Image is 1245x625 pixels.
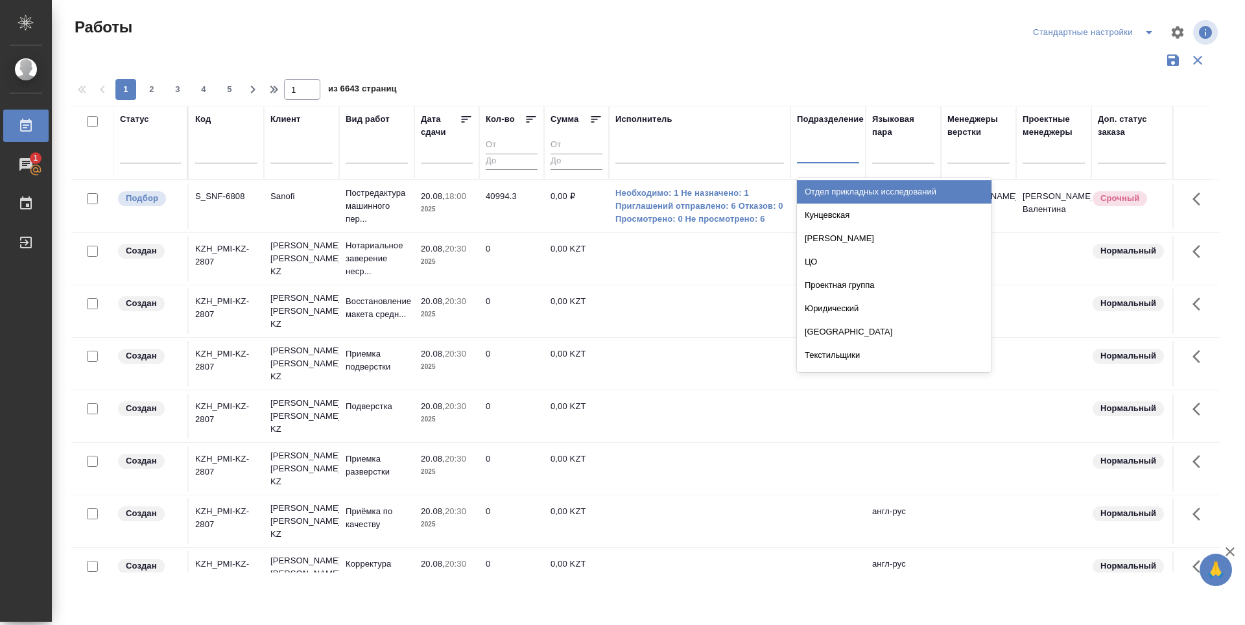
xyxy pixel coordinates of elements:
[270,397,333,436] p: [PERSON_NAME] [PERSON_NAME] KZ
[346,453,408,478] p: Приемка разверстки
[1030,22,1162,43] div: split button
[866,499,941,544] td: англ-рус
[195,242,257,268] div: KZH_PMI-KZ-2807
[270,502,333,541] p: [PERSON_NAME] [PERSON_NAME] KZ
[346,113,390,126] div: Вид работ
[479,289,544,334] td: 0
[544,499,609,544] td: 0,00 KZT
[797,320,991,344] div: [GEOGRAPHIC_DATA]
[126,192,158,205] p: Подбор
[1100,454,1156,467] p: Нормальный
[947,113,1010,139] div: Менеджеры верстки
[1016,183,1091,229] td: [PERSON_NAME] Валентина
[797,367,991,390] div: Островная
[1185,394,1216,425] button: Здесь прячутся важные кнопки
[270,113,300,126] div: Клиент
[1185,183,1216,215] button: Здесь прячутся важные кнопки
[117,348,181,365] div: Заказ еще не согласован с клиентом, искать исполнителей рано
[947,190,1010,203] p: [PERSON_NAME]
[544,341,609,386] td: 0,00 KZT
[1185,48,1210,73] button: Сбросить фильтры
[1205,556,1227,584] span: 🙏
[544,289,609,334] td: 0,00 KZT
[193,79,214,100] button: 4
[421,559,445,569] p: 20.08,
[25,152,45,165] span: 1
[117,558,181,575] div: Заказ еще не согласован с клиентом, искать исполнителей рано
[117,505,181,523] div: Заказ еще не согласован с клиентом, искать исполнителей рано
[1185,236,1216,267] button: Здесь прячутся важные кнопки
[479,446,544,491] td: 0
[167,83,188,96] span: 3
[445,349,466,359] p: 20:30
[126,244,157,257] p: Создан
[1185,341,1216,372] button: Здесь прячутся важные кнопки
[421,203,473,216] p: 2025
[551,154,602,170] input: До
[117,190,181,207] div: Можно подбирать исполнителей
[486,113,515,126] div: Кол-во
[544,551,609,596] td: 0,00 KZT
[615,113,672,126] div: Исполнитель
[346,295,408,321] p: Восстановление макета средн...
[141,83,162,96] span: 2
[544,236,609,281] td: 0,00 KZT
[479,551,544,596] td: 0
[195,113,211,126] div: Код
[346,558,408,571] p: Корректура
[479,341,544,386] td: 0
[615,187,784,226] a: Необходимо: 1 Не назначено: 1 Приглашений отправлено: 6 Отказов: 0 Просмотрено: 0 Не просмотрено: 6
[797,204,991,227] div: Кунцевская
[544,183,609,229] td: 0,00 ₽
[421,413,473,426] p: 2025
[219,79,240,100] button: 5
[421,296,445,306] p: 20.08,
[1161,48,1185,73] button: Сохранить фильтры
[167,79,188,100] button: 3
[117,453,181,470] div: Заказ еще не согласован с клиентом, искать исполнителей рано
[479,394,544,439] td: 0
[479,499,544,544] td: 0
[551,137,602,154] input: От
[1200,554,1232,586] button: 🙏
[328,81,397,100] span: из 6643 страниц
[195,453,257,478] div: KZH_PMI-KZ-2807
[445,296,466,306] p: 20:30
[445,454,466,464] p: 20:30
[421,506,445,516] p: 20.08,
[445,506,466,516] p: 20:30
[270,449,333,488] p: [PERSON_NAME] [PERSON_NAME] KZ
[1193,20,1220,45] span: Посмотреть информацию
[866,551,941,596] td: англ-рус
[71,17,132,38] span: Работы
[270,292,333,331] p: [PERSON_NAME] [PERSON_NAME] KZ
[126,402,157,415] p: Создан
[1185,446,1216,477] button: Здесь прячутся важные кнопки
[1100,192,1139,205] p: Срочный
[479,183,544,229] td: 40994.3
[270,554,333,593] p: [PERSON_NAME] [PERSON_NAME] KZ
[219,83,240,96] span: 5
[421,349,445,359] p: 20.08,
[797,250,991,274] div: ЦО
[797,113,864,126] div: Подразделение
[195,190,257,203] div: S_SNF-6808
[270,239,333,278] p: [PERSON_NAME] [PERSON_NAME] KZ
[1185,551,1216,582] button: Здесь прячутся важные кнопки
[797,344,991,367] div: Текстильщики
[421,244,445,254] p: 20.08,
[193,83,214,96] span: 4
[346,348,408,373] p: Приемка подверстки
[346,505,408,531] p: Приёмка по качеству
[141,79,162,100] button: 2
[421,191,445,201] p: 20.08,
[445,559,466,569] p: 20:30
[479,236,544,281] td: 0
[126,454,157,467] p: Создан
[1100,507,1156,520] p: Нормальный
[117,400,181,418] div: Заказ еще не согласован с клиентом, искать исполнителей рано
[445,244,466,254] p: 20:30
[544,446,609,491] td: 0,00 KZT
[195,505,257,531] div: KZH_PMI-KZ-2807
[126,349,157,362] p: Создан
